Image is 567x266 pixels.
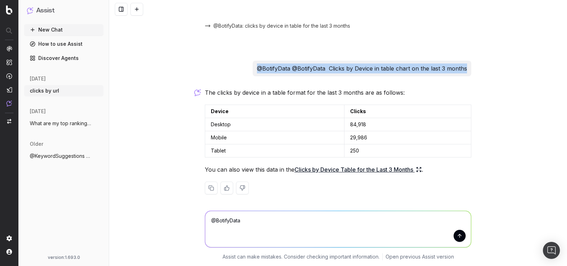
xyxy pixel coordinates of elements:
[205,165,471,174] p: You can also view this data in the .
[24,150,103,162] button: @KeywordSuggestions could you suggest so
[344,131,471,144] td: 29,986
[27,6,101,16] button: Assist
[6,249,12,255] img: My account
[36,6,55,16] h1: Assist
[6,87,12,93] img: Studio
[205,211,471,247] textarea: @BotifyData
[6,73,12,79] img: Activation
[24,52,103,64] a: Discover Agents
[6,5,12,15] img: Botify logo
[205,118,344,131] td: Desktop
[27,7,33,14] img: Assist
[6,46,12,51] img: Analytics
[205,105,344,118] td: Device
[24,24,103,35] button: New Chat
[543,242,560,259] div: Open Intercom Messenger
[6,59,12,65] img: Intelligence
[30,140,43,148] span: older
[205,22,359,29] button: @BotifyData: clicks by device in table for the last 3 months
[194,89,201,96] img: Botify assist logo
[205,144,344,157] td: Tablet
[24,38,103,50] a: How to use Assist
[344,105,471,118] td: Clicks
[257,63,467,73] p: @BotifyData @BotifyData Clicks by Device in table chart on the last 3 months
[30,75,46,82] span: [DATE]
[30,108,46,115] span: [DATE]
[223,253,380,260] p: Assist can make mistakes. Consider checking important information.
[30,87,59,94] span: clicks by url
[6,100,12,106] img: Assist
[30,120,92,127] span: What are my top ranking pages?
[6,235,12,241] img: Setting
[24,85,103,96] button: clicks by url
[213,22,350,29] span: @BotifyData: clicks by device in table for the last 3 months
[27,255,101,260] div: version: 1.693.0
[294,165,422,174] a: Clicks by Device Table for the Last 3 Months
[24,118,103,129] button: What are my top ranking pages?
[344,118,471,131] td: 84,918
[205,88,471,98] p: The clicks by device in a table format for the last 3 months are as follows:
[344,144,471,157] td: 250
[7,119,11,124] img: Switch project
[30,153,92,160] span: @KeywordSuggestions could you suggest so
[205,131,344,144] td: Mobile
[386,253,454,260] a: Open previous Assist version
